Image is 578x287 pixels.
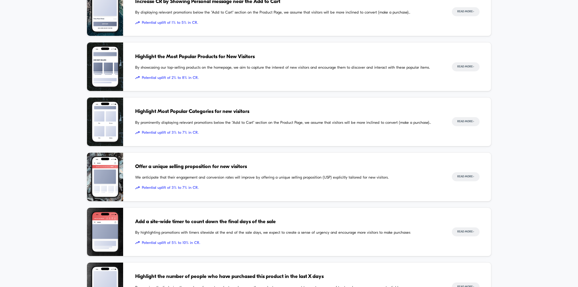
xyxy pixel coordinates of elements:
span: Offer a unique selling proposition for new visitors [135,163,440,171]
button: Read More> [452,7,480,16]
span: Potential uplift of 5% to 10% in CR. [135,240,440,246]
span: Highlight Most Popular Categories for new visitors [135,108,440,116]
span: By prominently displaying relevant promotions below the "Add to Cart" section on the Product Page... [135,120,440,126]
span: Potential uplift of 3% to 7% in CR. [135,185,440,191]
span: Highlight the Most Popular Products for New Visitors [135,53,440,61]
button: Read More> [452,62,480,71]
span: We anticipate that their engagement and conversion rates will improve by offering a unique sellin... [135,175,440,181]
img: By prominently displaying relevant promotions below the "Add to Cart" section on the Product Page... [87,98,123,146]
span: By showcasing our top-selling products on the homepage, we aim to capture the interest of new vis... [135,65,440,71]
img: We anticipate that their engagement and conversion rates will improve by offering a unique sellin... [87,153,123,201]
button: Read More> [452,172,480,181]
span: Potential uplift of 2% to 8% in CR. [135,75,440,81]
span: By displaying relevant promotions below the "Add to Cart" section on the Product Page, we assume ... [135,10,440,16]
span: Add a site-wide timer to count down the final days of the sale [135,218,440,226]
span: By highlighting promotions with timers sitewide at the end of the sale days, we expect to create ... [135,230,440,236]
img: By showcasing our top-selling products on the homepage, we aim to capture the interest of new vis... [87,42,123,91]
button: Read More> [452,227,480,236]
button: Read More> [452,117,480,126]
span: Potential uplift of 1% to 5% in CR. [135,20,440,26]
span: Potential uplift of 3% to 7% in CR. [135,130,440,136]
img: By highlighting promotions with timers sitewide at the end of the sale days, we expect to create ... [87,208,123,256]
span: Highlight the number of people who have purchased this product in the last X days [135,273,440,281]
